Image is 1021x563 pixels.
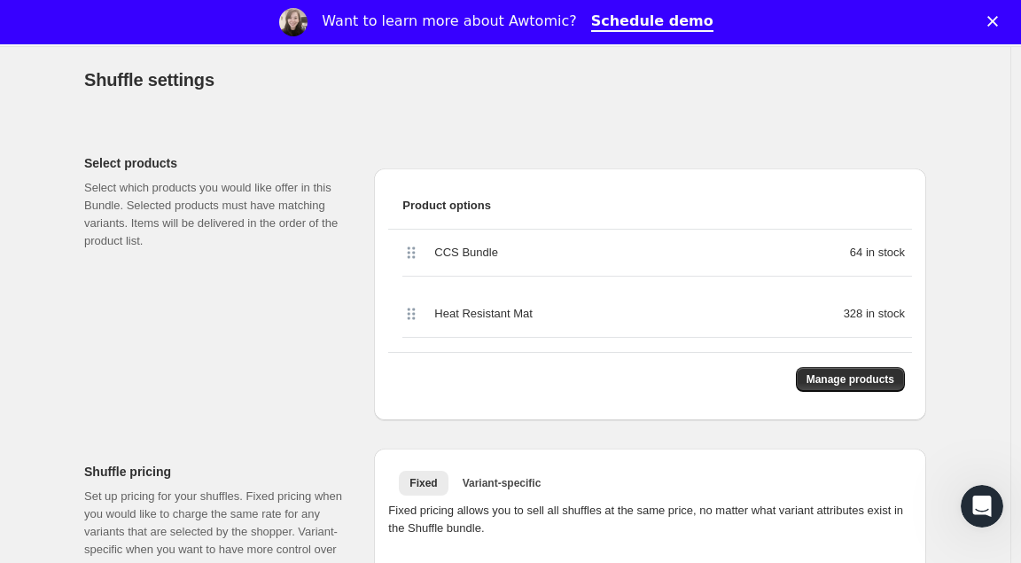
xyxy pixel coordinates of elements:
[677,244,912,262] div: 64 in stock
[677,305,912,323] div: 328 in stock
[987,16,1005,27] div: Close
[807,372,894,387] span: Manage products
[84,154,346,172] h2: Select products
[84,179,346,250] p: Select which products you would like offer in this Bundle. Selected products must have matching v...
[279,8,308,36] img: Profile image for Emily
[84,463,346,481] h2: Shuffle pricing
[463,476,542,490] span: Variant-specific
[434,305,533,323] span: Heat Resistant Mat
[961,485,1003,528] iframe: Intercom live chat
[434,244,498,262] span: CCS Bundle
[84,69,926,90] h2: Shuffle settings
[591,12,713,32] a: Schedule demo
[322,12,576,30] div: Want to learn more about Awtomic?
[402,197,898,215] span: Product options
[388,504,903,535] span: Fixed pricing allows you to sell all shuffles at the same price, no matter what variant attribute...
[409,476,437,490] span: Fixed
[796,367,905,392] button: Manage products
